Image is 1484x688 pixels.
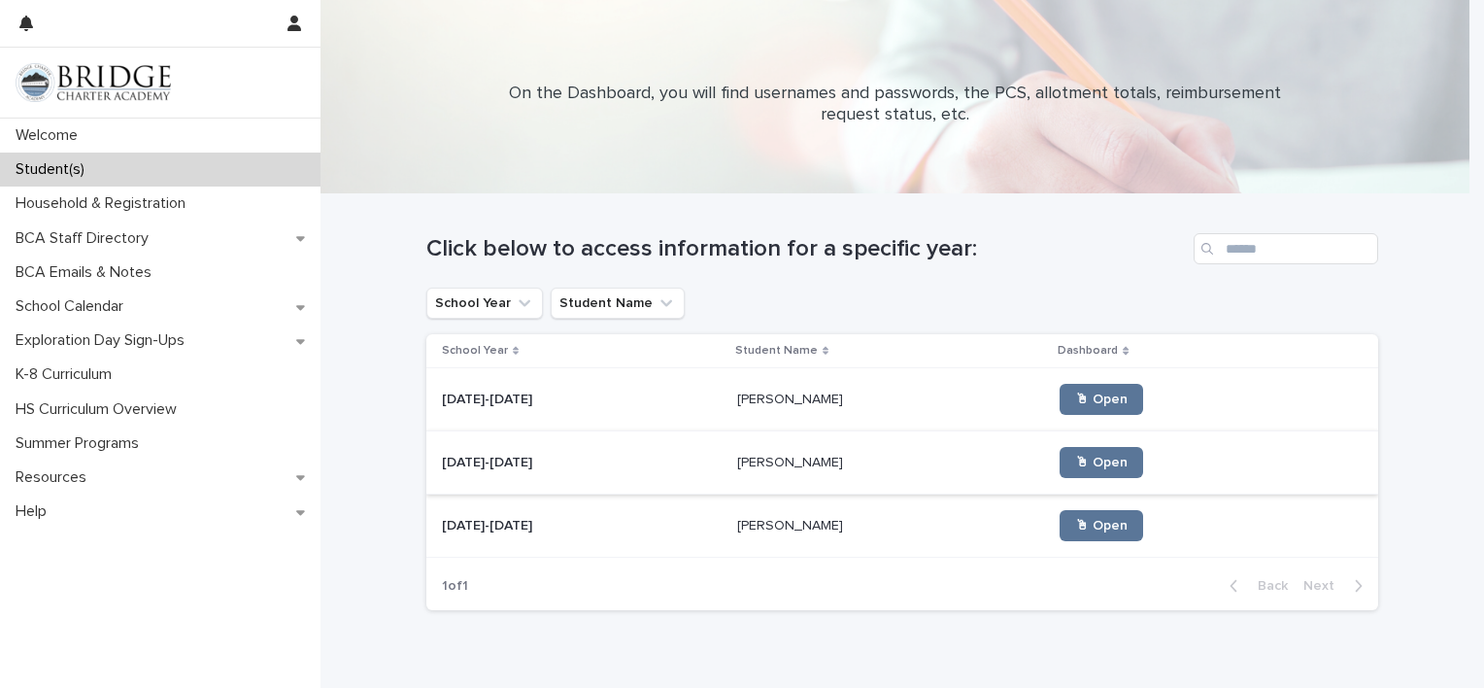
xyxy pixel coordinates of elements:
p: Student(s) [8,160,100,179]
p: Household & Registration [8,194,201,213]
p: Resources [8,468,102,487]
span: 🖱 Open [1075,456,1128,469]
p: Summer Programs [8,434,154,453]
p: [DATE]-[DATE] [442,388,536,408]
p: BCA Emails & Notes [8,263,167,282]
p: Exploration Day Sign-Ups [8,331,200,350]
button: Back [1214,577,1296,595]
button: Student Name [551,288,685,319]
p: K-8 Curriculum [8,365,127,384]
p: 1 of 1 [426,563,484,610]
tr: [DATE]-[DATE][DATE]-[DATE] [PERSON_NAME][PERSON_NAME] 🖱 Open [426,431,1378,495]
input: Search [1194,233,1378,264]
button: Next [1296,577,1378,595]
p: [PERSON_NAME] [737,388,847,408]
h1: Click below to access information for a specific year: [426,235,1186,263]
p: [DATE]-[DATE] [442,514,536,534]
p: On the Dashboard, you will find usernames and passwords, the PCS, allotment totals, reimbursement... [506,84,1283,125]
a: 🖱 Open [1060,384,1143,415]
p: [PERSON_NAME] [737,451,847,471]
tr: [DATE]-[DATE][DATE]-[DATE] [PERSON_NAME][PERSON_NAME] 🖱 Open [426,368,1378,431]
span: 🖱 Open [1075,393,1128,406]
span: Next [1303,579,1346,593]
p: Welcome [8,126,93,145]
tr: [DATE]-[DATE][DATE]-[DATE] [PERSON_NAME][PERSON_NAME] 🖱 Open [426,495,1378,558]
a: 🖱 Open [1060,510,1143,541]
p: BCA Staff Directory [8,229,164,248]
p: [DATE]-[DATE] [442,451,536,471]
button: School Year [426,288,543,319]
a: 🖱 Open [1060,447,1143,478]
p: School Year [442,340,508,361]
p: Help [8,502,62,521]
span: 🖱 Open [1075,519,1128,533]
p: [PERSON_NAME] [737,514,847,534]
p: Student Name [735,340,818,361]
span: Back [1246,579,1288,593]
p: HS Curriculum Overview [8,400,192,419]
p: School Calendar [8,297,139,316]
p: Dashboard [1058,340,1118,361]
img: V1C1m3IdTEidaUdm9Hs0 [16,63,171,102]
